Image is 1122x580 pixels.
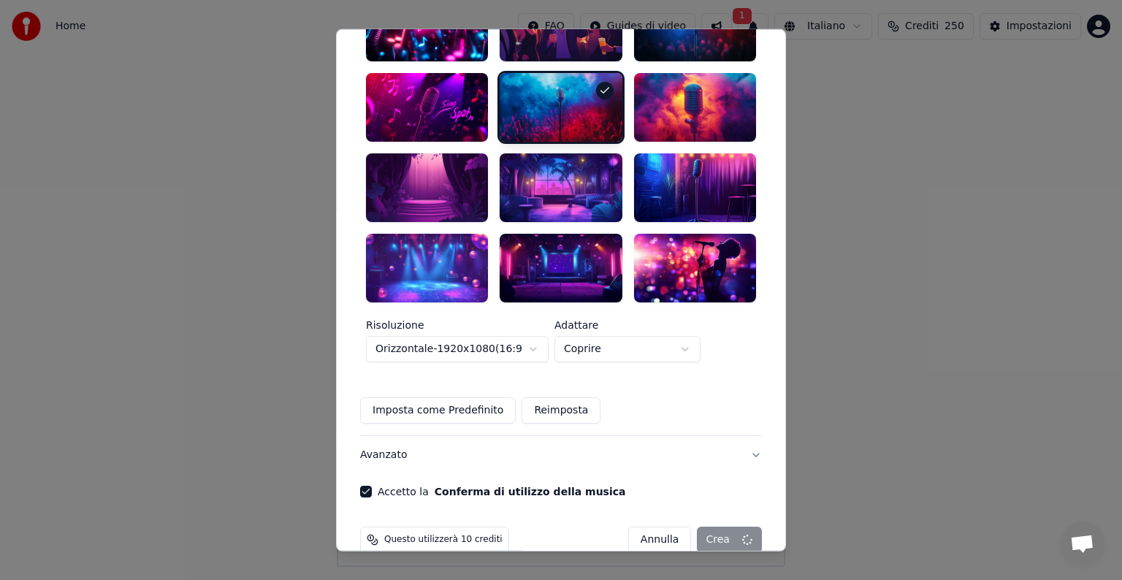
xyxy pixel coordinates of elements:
[628,527,692,553] button: Annulla
[554,320,701,330] label: Adattare
[366,320,549,330] label: Risoluzione
[435,486,626,497] button: Accetto la
[360,397,516,424] button: Imposta come Predefinito
[378,486,625,497] label: Accetto la
[522,397,600,424] button: Reimposta
[360,436,762,474] button: Avanzato
[384,534,503,546] span: Questo utilizzerà 10 crediti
